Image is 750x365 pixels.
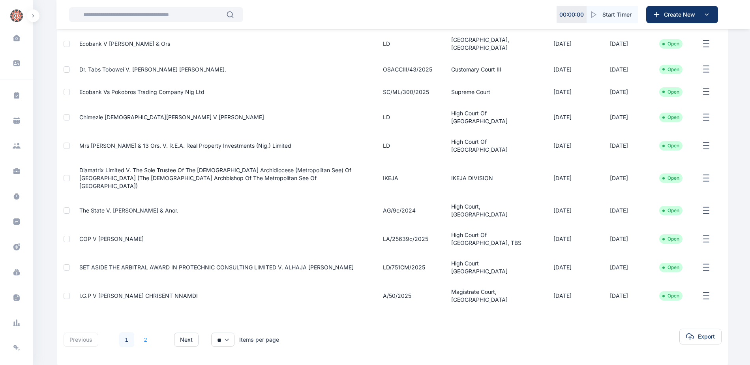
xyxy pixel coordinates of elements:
li: Open [662,293,679,299]
td: LD [373,132,442,160]
a: 1 [119,332,134,347]
a: 2 [138,332,153,347]
li: 下一页 [157,334,168,345]
td: [DATE] [600,160,650,196]
span: Export [698,333,715,341]
td: [DATE] [600,132,650,160]
td: [DATE] [600,225,650,253]
td: [DATE] [544,81,600,103]
td: High Court of [GEOGRAPHIC_DATA] [442,132,544,160]
td: [DATE] [600,253,650,282]
td: Magistrate Court, [GEOGRAPHIC_DATA] [442,282,544,310]
a: Ecobank Vs Pokobros Trading Company Nig Ltd [79,88,204,95]
li: Open [662,114,679,120]
li: 2 [138,332,154,348]
li: Open [662,207,679,214]
td: High Court [GEOGRAPHIC_DATA] [442,253,544,282]
td: High Court, [GEOGRAPHIC_DATA] [442,196,544,225]
li: 1 [119,332,135,348]
p: 00 : 00 : 00 [559,11,584,19]
li: Open [662,175,679,181]
li: Open [662,264,679,271]
td: LD [373,103,442,132]
td: [DATE] [544,196,600,225]
td: [DATE] [544,132,600,160]
li: Open [662,236,679,242]
li: Open [662,89,679,95]
a: Chimezie [DEMOGRAPHIC_DATA][PERSON_NAME] v [PERSON_NAME] [79,114,264,120]
button: next [174,333,199,347]
td: [DATE] [600,30,650,58]
td: [DATE] [600,282,650,310]
li: Open [662,66,679,73]
td: LD [373,30,442,58]
td: [DATE] [600,58,650,81]
td: AG/9c/2024 [373,196,442,225]
li: Open [662,143,679,149]
td: [DATE] [544,282,600,310]
td: Supreme Court [442,81,544,103]
td: SC/ML/300/2025 [373,81,442,103]
td: LA/25639c/2025 [373,225,442,253]
td: [DATE] [544,160,600,196]
span: Create New [661,11,702,19]
button: previous [64,333,98,347]
div: Items per page [239,336,279,344]
td: [DATE] [600,103,650,132]
td: IKEJA DIVISION [442,160,544,196]
a: Dr. Tabs Tobowei v. [PERSON_NAME] [PERSON_NAME]. [79,66,226,73]
td: [DATE] [544,30,600,58]
button: Create New [646,6,718,23]
button: Start Timer [587,6,638,23]
li: Open [662,41,679,47]
td: [DATE] [544,58,600,81]
td: High Court of [GEOGRAPHIC_DATA] [442,103,544,132]
a: I.G.P v [PERSON_NAME] CHRISENT NNAMDI [79,292,198,299]
td: LD/751CM/2025 [373,253,442,282]
td: [DATE] [544,225,600,253]
td: [DATE] [544,253,600,282]
td: [GEOGRAPHIC_DATA], [GEOGRAPHIC_DATA] [442,30,544,58]
button: Export [679,329,722,344]
td: A/50/2025 [373,282,442,310]
a: Ecobank v [PERSON_NAME] & Ors [79,40,170,47]
td: Customary Court III [442,58,544,81]
span: Start Timer [602,11,632,19]
li: 上一页 [105,334,116,345]
td: OSACCIII/43/2025 [373,58,442,81]
td: [DATE] [544,103,600,132]
td: [DATE] [600,81,650,103]
td: [DATE] [600,196,650,225]
td: High Court of [GEOGRAPHIC_DATA], TBS [442,225,544,253]
a: The State v. [PERSON_NAME] & Anor. [79,207,178,214]
a: Diamatrix Limited V. The Sole Trustee Of The [DEMOGRAPHIC_DATA] Archidiocese (Metropolitan See) O... [79,167,351,189]
a: Mrs [PERSON_NAME] & 13 ors. V. R.E.A. Real Property Investments (Nig.) Limited [79,142,291,149]
td: IKEJA [373,160,442,196]
a: SET ASIDE THE ARBITRAL AWARD IN PROTECHNIC CONSULTING LIMITED V. ALHAJA [PERSON_NAME] [79,264,354,271]
a: COP v [PERSON_NAME] [79,235,144,242]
